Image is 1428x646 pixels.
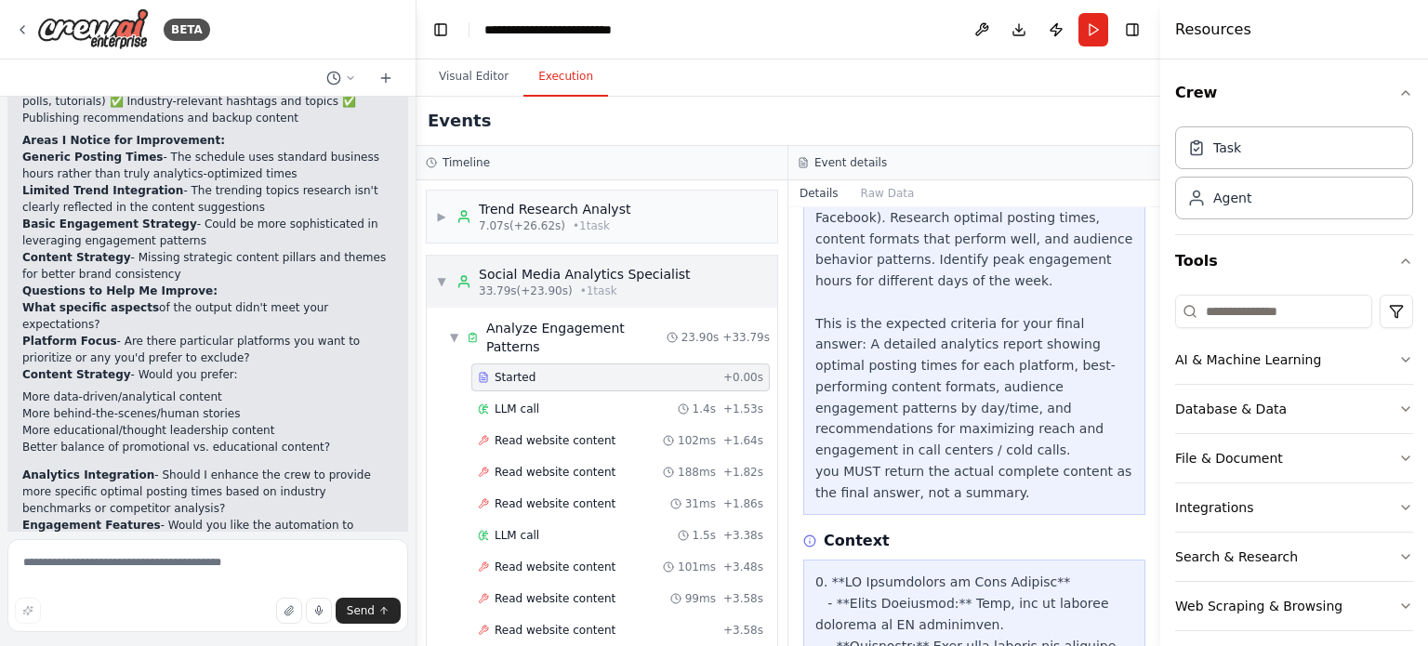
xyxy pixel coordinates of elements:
[22,284,218,297] strong: Questions to Help Me Improve:
[22,366,393,383] p: - Would you prefer:
[22,468,154,481] strong: Analytics Integration
[484,20,670,39] nav: breadcrumb
[824,530,890,552] h3: Context
[1175,350,1321,369] div: AI & Machine Learning
[164,19,210,41] div: BETA
[22,422,393,439] li: More educational/thought leadership content
[347,603,375,618] span: Send
[788,180,850,206] button: Details
[814,155,887,170] h3: Event details
[850,180,926,206] button: Raw Data
[523,58,608,97] button: Execution
[1175,597,1342,615] div: Web Scraping & Browsing
[424,58,523,97] button: Visual Editor
[1175,449,1283,468] div: File & Document
[1175,533,1413,581] button: Search & Research
[22,519,161,532] strong: Engagement Features
[678,433,716,448] span: 102ms
[495,591,615,606] span: Read website content
[1175,400,1287,418] div: Database & Data
[22,517,393,567] p: - Would you like the automation to suggest more interactive content (polls, Q&As, user-generated ...
[22,184,183,197] strong: Limited Trend Integration
[1213,138,1241,157] div: Task
[723,370,763,385] span: + 0.00s
[495,370,535,385] span: Started
[22,149,393,182] li: - The schedule uses standard business hours rather than truly analytics-optimized times
[723,433,763,448] span: + 1.64s
[22,216,393,249] li: - Could be more sophisticated in leveraging engagement patterns
[443,155,490,170] h3: Timeline
[495,433,615,448] span: Read website content
[1175,235,1413,287] button: Tools
[1175,582,1413,630] button: Web Scraping & Browsing
[22,368,131,381] strong: Content Strategy
[1175,336,1413,384] button: AI & Machine Learning
[1213,189,1251,207] div: Agent
[22,134,225,147] strong: Areas I Notice for Improvement:
[336,598,401,624] button: Send
[495,560,615,574] span: Read website content
[37,8,149,50] img: Logo
[306,598,332,624] button: Click to speak your automation idea
[22,249,393,283] li: - Missing strategic content pillars and themes for better brand consistency
[1175,287,1413,646] div: Tools
[693,528,716,543] span: 1.5s
[486,319,667,356] span: Analyze Engagement Patterns
[678,560,716,574] span: 101ms
[1175,547,1298,566] div: Search & Research
[723,402,763,416] span: + 1.53s
[815,144,1133,504] div: Analyze social media engagement patterns for call centers / cold calls content across different p...
[573,218,610,233] span: • 1 task
[22,151,163,164] strong: Generic Posting Times
[22,299,393,333] p: of the output didn't meet your expectations?
[723,496,763,511] span: + 1.86s
[495,623,615,638] span: Read website content
[495,528,539,543] span: LLM call
[22,218,197,231] strong: Basic Engagement Strategy
[495,465,615,480] span: Read website content
[428,17,454,43] button: Hide left sidebar
[685,591,716,606] span: 99ms
[22,251,131,264] strong: Content Strategy
[479,265,691,283] div: Social Media Analytics Specialist
[723,465,763,480] span: + 1.82s
[22,467,393,517] p: - Should I enhance the crew to provide more specific optimal posting times based on industry benc...
[722,330,770,345] span: + 33.79s
[1119,17,1145,43] button: Hide right sidebar
[693,402,716,416] span: 1.4s
[479,283,573,298] span: 33.79s (+23.90s)
[22,405,393,422] li: More behind-the-scenes/human stories
[436,209,447,224] span: ▶
[495,402,539,416] span: LLM call
[22,333,393,366] p: - Are there particular platforms you want to prioritize or any you'd prefer to exclude?
[479,200,630,218] div: Trend Research Analyst
[1175,434,1413,482] button: File & Document
[428,108,491,134] h2: Events
[371,67,401,89] button: Start a new chat
[479,218,565,233] span: 7.07s (+26.62s)
[1175,119,1413,234] div: Crew
[1175,19,1251,41] h4: Resources
[723,591,763,606] span: + 3.58s
[276,598,302,624] button: Upload files
[22,389,393,405] li: More data-driven/analytical content
[22,301,159,314] strong: What specific aspects
[319,67,364,89] button: Switch to previous chat
[449,330,459,345] span: ▼
[436,274,447,289] span: ▼
[685,496,716,511] span: 31ms
[1175,385,1413,433] button: Database & Data
[723,528,763,543] span: + 3.38s
[22,335,117,348] strong: Platform Focus
[495,496,615,511] span: Read website content
[580,283,617,298] span: • 1 task
[678,465,716,480] span: 188ms
[1175,483,1413,532] button: Integrations
[22,182,393,216] li: - The trending topics research isn't clearly reflected in the content suggestions
[723,623,763,638] span: + 3.58s
[15,598,41,624] button: Improve this prompt
[22,439,393,455] li: Better balance of promotional vs. educational content?
[1175,498,1253,517] div: Integrations
[723,560,763,574] span: + 3.48s
[681,330,720,345] span: 23.90s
